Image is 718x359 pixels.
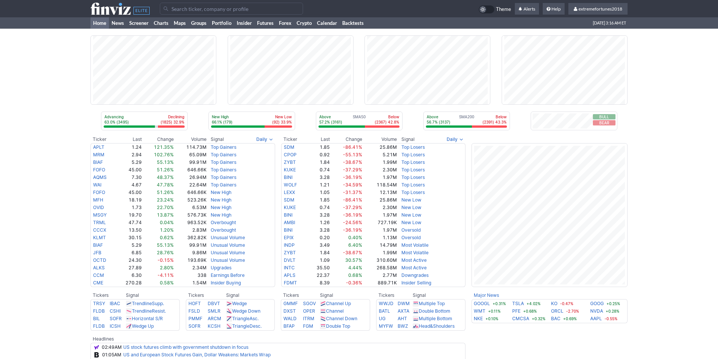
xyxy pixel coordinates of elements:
span: -37.29% [343,205,362,210]
td: 114.73M [174,143,207,151]
a: FGM [303,323,313,329]
a: NKE [474,315,483,322]
td: 2.83M [174,226,207,234]
a: PFE [512,307,521,315]
a: Top Losers [401,189,425,195]
a: Double Top [326,323,350,329]
td: 0.20 [308,234,330,241]
a: ICSH [110,323,121,329]
span: 55.13% [157,159,174,165]
a: LEXX [284,189,295,195]
span: -86.41% [343,197,362,203]
a: Top Gainers [211,159,236,165]
span: -38.67% [343,159,362,165]
a: FDMT [284,280,297,286]
a: Most Volatile [401,250,429,255]
td: 18.19 [116,196,142,204]
a: SMLR [208,308,220,314]
a: Top Losers [401,174,425,180]
td: 963.52K [174,219,207,226]
a: CME [93,280,103,286]
td: 646.66K [174,189,207,196]
td: 30.15 [116,234,142,241]
th: Volume [174,136,207,143]
a: Earnings Before [211,272,245,278]
a: KUKE [284,167,296,173]
a: TrendlineResist. [132,308,166,314]
a: FOFO [93,167,105,173]
a: Major News [474,292,499,298]
td: 99.91M [174,159,207,166]
a: ZYBT [284,159,296,165]
a: BAC [551,315,560,322]
a: Home [90,17,109,29]
a: Double Bottom [419,308,450,314]
a: DXST [283,308,296,314]
p: New High [212,114,233,119]
a: Most Active [401,265,427,270]
a: extremefortunes2018 [568,3,628,15]
a: Groups [188,17,209,29]
a: ITRM [303,316,314,321]
td: 0.74 [308,166,330,174]
a: SDM [284,144,294,150]
span: -36.19% [343,174,362,180]
a: Wedge Down [232,308,260,314]
span: 51.26% [157,167,174,173]
a: WOLF [284,182,297,188]
a: US stock futures climb with government shutdown in focus [123,344,248,350]
a: Most Active [401,257,427,263]
a: Overbought [211,220,236,225]
a: KCSH [208,323,220,329]
a: Top Gainers [211,167,236,173]
a: INDP [284,242,295,248]
a: TriangleAsc. [232,316,259,321]
a: BFAP [283,323,295,329]
a: AQMS [93,174,107,180]
a: Channel Down [326,316,357,321]
p: Below [375,114,399,119]
a: FLDB [93,308,105,314]
a: Top Gainers [211,182,236,188]
td: 35.50 [308,264,330,272]
a: FOFO [93,189,105,195]
a: CPOP [284,152,297,157]
p: Declining [161,114,184,119]
a: Portfolio [209,17,234,29]
span: Signal [211,136,224,142]
a: FLDB [93,323,105,329]
td: 1.13M [363,234,397,241]
a: Wedge [232,301,247,306]
p: (92) 33.9% [272,119,292,125]
td: 4.67 [116,181,142,189]
td: 7.30 [116,174,142,181]
td: 5.29 [116,241,142,249]
a: New High [211,212,231,218]
a: KO [551,300,557,307]
p: (2391) 43.3% [482,119,507,125]
button: Signals interval [445,136,465,143]
td: 2.30M [363,204,397,211]
span: Signal [401,136,415,142]
a: INTC [284,265,295,270]
td: 14.79M [363,241,397,249]
td: 1.26 [308,219,330,226]
a: New High [211,197,231,203]
th: Change [142,136,174,143]
span: -55.13% [343,152,362,157]
a: IBAC [110,301,120,306]
td: 5.21M [363,151,397,159]
div: SMA200 [426,114,507,125]
a: SDM [284,197,294,203]
a: AAPL [590,315,602,322]
td: 1.97M [363,211,397,219]
td: 3.28 [308,211,330,219]
span: -24.56% [343,220,362,225]
td: 1.84 [308,249,330,257]
span: 0.62% [160,235,174,240]
td: 2.30M [363,166,397,174]
th: Ticker [90,136,116,143]
td: 3.28 [308,226,330,234]
a: NVDA [590,307,603,315]
a: MYFW [379,323,393,329]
